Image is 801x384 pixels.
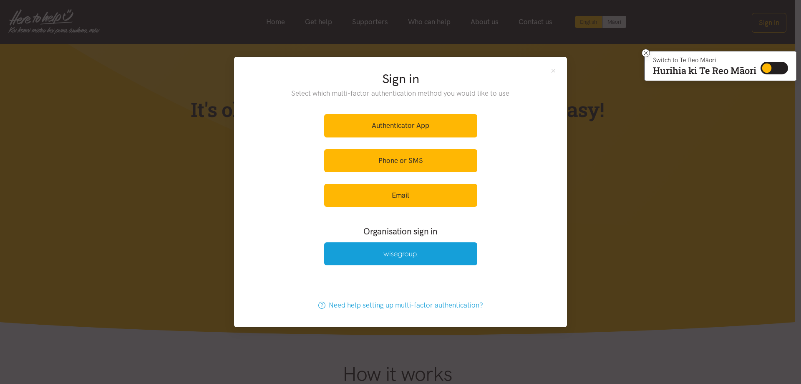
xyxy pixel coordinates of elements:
a: Authenticator App [324,114,477,137]
a: Email [324,184,477,207]
a: Need help setting up multi-factor authentication? [310,294,492,317]
button: Close [550,67,557,74]
p: Hurihia ki Te Reo Māori [653,67,756,74]
h2: Sign in [275,70,527,88]
img: Wise Group [383,251,418,258]
h3: Organisation sign in [301,225,500,237]
p: Switch to Te Reo Māori [653,58,756,63]
p: Select which multi-factor authentication method you would like to use [275,88,527,99]
a: Phone or SMS [324,149,477,172]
